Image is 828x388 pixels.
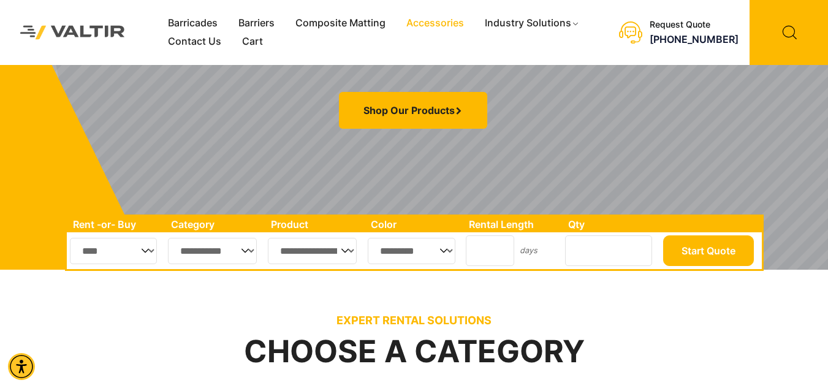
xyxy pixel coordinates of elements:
[562,216,659,232] th: Qty
[8,353,35,380] div: Accessibility Menu
[65,314,764,327] p: EXPERT RENTAL SOLUTIONS
[650,20,739,30] div: Request Quote
[9,15,136,51] img: Valtir Rentals
[520,246,537,255] small: days
[65,335,764,368] h2: Choose a Category
[285,14,396,32] a: Composite Matting
[368,238,455,264] select: Single select
[663,235,754,266] button: Start Quote
[565,235,652,266] input: Number
[158,32,232,51] a: Contact Us
[463,216,562,232] th: Rental Length
[474,14,590,32] a: Industry Solutions
[339,92,487,129] a: Shop Our Products
[70,238,158,264] select: Single select
[396,14,474,32] a: Accessories
[228,14,285,32] a: Barriers
[165,216,265,232] th: Category
[268,238,357,264] select: Single select
[466,235,514,266] input: Number
[168,238,257,264] select: Single select
[158,14,228,32] a: Barricades
[365,216,463,232] th: Color
[650,33,739,45] a: call (888) 496-3625
[67,216,165,232] th: Rent -or- Buy
[232,32,273,51] a: Cart
[265,216,365,232] th: Product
